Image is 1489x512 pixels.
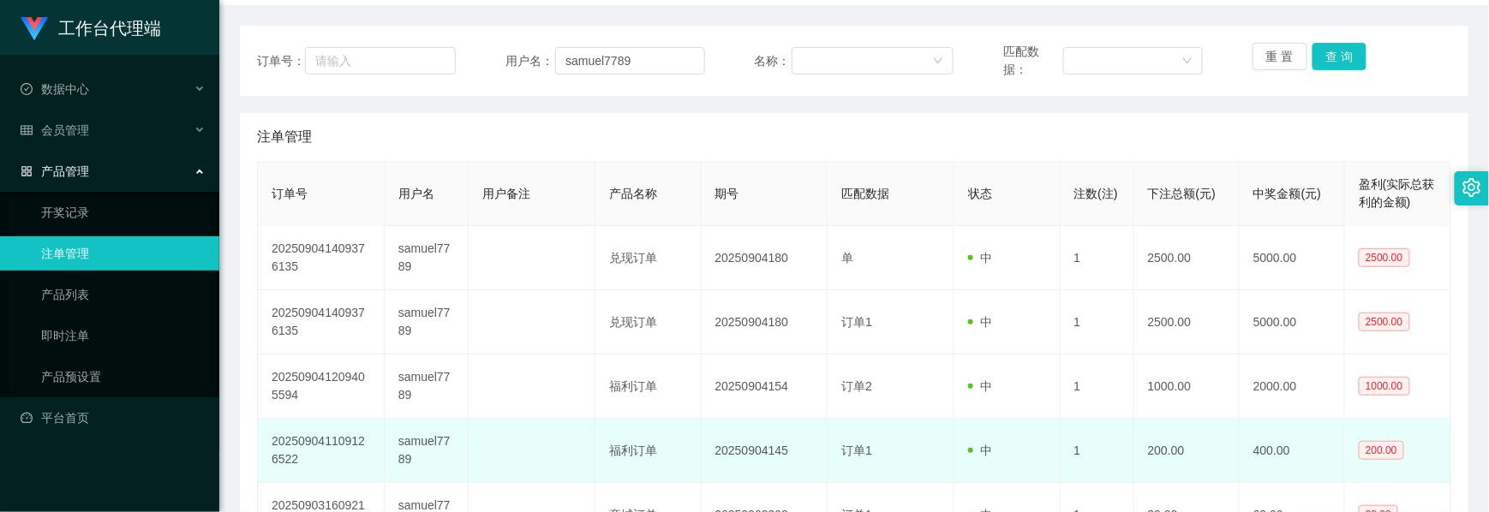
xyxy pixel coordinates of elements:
[41,236,206,271] a: 注单管理
[968,251,992,265] span: 中
[595,419,701,483] td: 福利订单
[841,315,872,329] span: 订单1
[21,82,89,96] span: 数据中心
[841,187,889,200] span: 匹配数据
[385,290,469,354] td: samuel7789
[1148,187,1216,200] span: 下注总额(元)
[841,379,872,393] span: 订单2
[1003,43,1063,79] span: 匹配数据：
[1134,290,1240,354] td: 2500.00
[258,290,385,354] td: 202509041409376135
[755,52,792,70] span: 名称：
[398,187,434,200] span: 用户名
[1253,187,1321,200] span: 中奖金额(元)
[968,187,992,200] span: 状态
[385,226,469,290] td: samuel7789
[595,226,701,290] td: 兑现订单
[1240,290,1345,354] td: 5000.00
[482,187,530,200] span: 用户备注
[968,315,992,329] span: 中
[1313,43,1367,70] button: 查 询
[1061,290,1134,354] td: 1
[257,127,312,147] span: 注单管理
[41,195,206,229] a: 开奖记录
[258,226,385,290] td: 202509041409376135
[933,56,943,68] i: 图标: down
[21,165,33,177] i: 图标: appstore-o
[1359,177,1435,209] span: 盈利(实际总获利的金额)
[1359,313,1409,331] span: 2500.00
[702,226,828,290] td: 20250904180
[385,419,469,483] td: samuel7789
[702,290,828,354] td: 20250904180
[21,83,33,95] i: 图标: check-circle-o
[1253,43,1307,70] button: 重 置
[21,17,48,41] img: logo.9652507e.png
[505,52,555,70] span: 用户名：
[595,354,701,419] td: 福利订单
[1359,248,1409,267] span: 2500.00
[385,354,469,419] td: samuel7789
[715,187,739,200] span: 期号
[21,401,206,435] a: 图标: dashboard平台首页
[41,319,206,353] a: 即时注单
[257,52,305,70] span: 订单号：
[968,379,992,393] span: 中
[968,444,992,457] span: 中
[1134,226,1240,290] td: 2500.00
[58,1,161,56] h1: 工作台代理端
[1061,419,1134,483] td: 1
[1061,354,1134,419] td: 1
[609,187,657,200] span: 产品名称
[21,21,161,34] a: 工作台代理端
[1462,178,1481,197] i: 图标: setting
[595,290,701,354] td: 兑现订单
[41,277,206,312] a: 产品列表
[841,251,853,265] span: 单
[272,187,308,200] span: 订单号
[1359,441,1404,460] span: 200.00
[841,444,872,457] span: 订单1
[1182,56,1193,68] i: 图标: down
[1240,354,1345,419] td: 2000.00
[555,47,705,74] input: 请输入
[702,419,828,483] td: 20250904145
[1134,419,1240,483] td: 200.00
[305,47,456,74] input: 请输入
[21,124,33,136] i: 图标: table
[1359,377,1409,396] span: 1000.00
[1240,419,1345,483] td: 400.00
[21,164,89,178] span: 产品管理
[41,360,206,394] a: 产品预设置
[702,354,828,419] td: 20250904154
[258,354,385,419] td: 202509041209405594
[258,419,385,483] td: 202509041109126522
[21,123,89,137] span: 会员管理
[1134,354,1240,419] td: 1000.00
[1074,187,1118,200] span: 注数(注)
[1240,226,1345,290] td: 5000.00
[1061,226,1134,290] td: 1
